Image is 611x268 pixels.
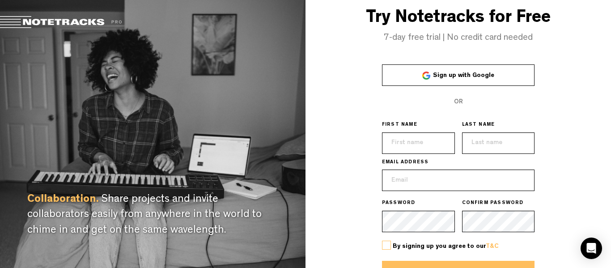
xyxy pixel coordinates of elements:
[382,132,455,154] input: First name
[462,122,495,129] span: LAST NAME
[382,200,416,207] span: PASSWORD
[581,238,602,259] div: Open Intercom Messenger
[433,72,494,79] span: Sign up with Google
[382,170,535,191] input: Email
[27,195,262,236] span: Share projects and invite collaborators easily from anywhere in the world to chime in and get on ...
[382,159,429,166] span: EMAIL ADDRESS
[462,200,524,207] span: CONFIRM PASSWORD
[454,99,463,105] span: OR
[462,132,535,154] input: Last name
[382,122,417,129] span: FIRST NAME
[486,243,499,250] a: T&C
[305,33,611,43] h4: 7-day free trial | No credit card needed
[393,243,499,250] span: By signing up you agree to our
[305,9,611,29] h3: Try Notetracks for Free
[27,195,99,205] span: Collaboration.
